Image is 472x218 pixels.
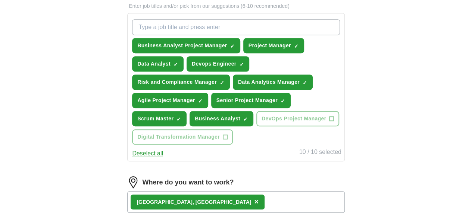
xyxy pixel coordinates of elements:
[137,60,171,68] span: Data Analyst
[132,129,233,145] button: Digital Transformation Manager
[220,80,224,86] span: ✓
[216,97,278,104] span: Senior Project Manager
[262,115,326,123] span: DevOps Project Manager
[187,56,250,72] button: Devops Engineer✓
[137,97,195,104] span: Agile Project Manager
[132,93,208,108] button: Agile Project Manager✓
[142,177,234,187] label: Where do you want to work?
[132,111,187,126] button: Scrum Master✓
[233,75,313,90] button: Data Analytics Manager✓
[190,111,253,126] button: Business Analyst✓
[248,42,291,50] span: Project Manager
[132,38,240,53] button: Business Analyst Project Manager✓
[132,149,163,158] button: Deselect all
[198,98,203,104] span: ✓
[256,111,339,126] button: DevOps Project Manager
[254,198,259,206] span: ×
[195,115,240,123] span: Business Analyst
[294,43,298,49] span: ✓
[238,78,300,86] span: Data Analytics Manager
[176,116,181,122] span: ✓
[137,198,251,206] div: [GEOGRAPHIC_DATA], [GEOGRAPHIC_DATA]
[192,60,237,68] span: Devops Engineer
[254,196,259,208] button: ×
[303,80,307,86] span: ✓
[239,61,244,67] span: ✓
[137,78,217,86] span: Risk and Compliance Manager
[174,61,178,67] span: ✓
[127,2,344,10] p: Enter job titles and/or pick from our suggestions (6-10 recommended)
[299,148,341,158] div: 10 / 10 selected
[243,38,304,53] button: Project Manager✓
[137,42,227,50] span: Business Analyst Project Manager
[132,75,230,90] button: Risk and Compliance Manager✓
[211,93,291,108] button: Senior Project Manager✓
[137,133,220,141] span: Digital Transformation Manager
[230,43,235,49] span: ✓
[132,56,184,72] button: Data Analyst✓
[137,115,174,123] span: Scrum Master
[243,116,248,122] span: ✓
[281,98,285,104] span: ✓
[127,176,139,188] img: location.png
[132,19,340,35] input: Type a job title and press enter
